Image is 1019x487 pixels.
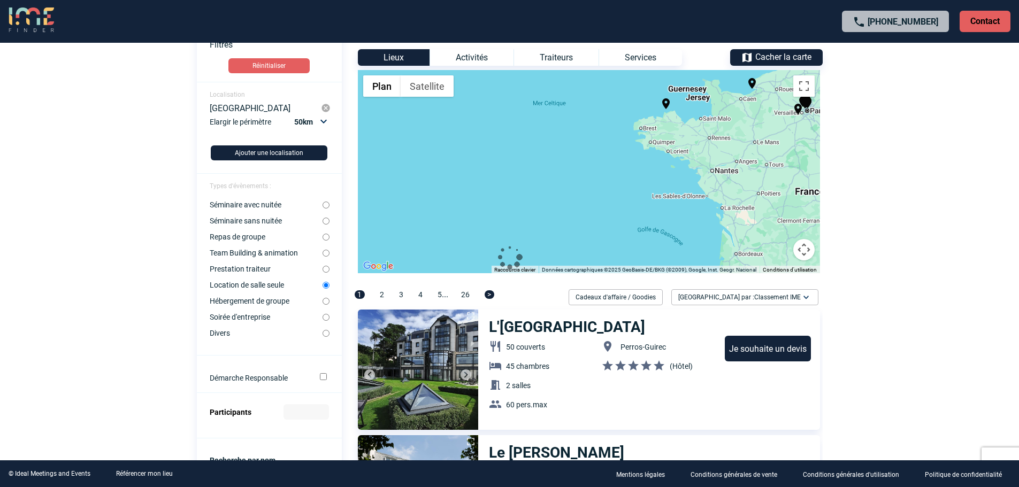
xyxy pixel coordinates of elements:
[211,145,327,160] button: Ajouter une localisation
[210,91,245,98] span: Localisation
[853,16,865,28] img: call-24-px.png
[489,318,646,336] h3: L'[GEOGRAPHIC_DATA]
[800,96,813,111] gmp-advanced-marker: Pavillon Elysée, L'Instant T
[355,290,365,299] span: 1
[210,40,342,50] p: Filtres
[210,103,321,113] div: [GEOGRAPHIC_DATA]
[801,292,811,303] img: baseline_expand_more_white_24dp-b.png
[608,469,682,479] a: Mentions légales
[380,290,384,299] span: 2
[489,378,502,391] img: baseline_meeting_room_white_24dp-b.png
[210,408,251,416] label: Participants
[210,217,323,225] label: Séminaire sans nuitée
[228,58,310,73] button: Réinitialiser
[670,362,693,370] span: (Hôtel)
[197,58,342,73] a: Réinitialiser
[399,290,403,299] span: 3
[678,292,801,303] span: [GEOGRAPHIC_DATA] par :
[418,290,423,299] span: 4
[320,373,327,380] input: Démarche Responsable
[916,469,1019,479] a: Politique de confidentialité
[358,310,478,430] img: 1.jpg
[210,115,331,137] div: Elargir le périmètre
[660,97,672,110] img: location-on-24-px-black.png
[792,103,805,118] gmp-advanced-marker: Châteauform' Château de Ronqueux
[660,97,672,112] gmp-advanced-marker: L'Agapa Hôtel Spa
[800,94,813,109] gmp-advanced-marker: Mob Hotel Paris les Puces
[210,182,271,190] span: Types d'évènements :
[210,329,323,337] label: Divers
[803,471,899,478] p: Conditions générales d'utilisation
[725,336,811,361] div: Je souhaite un devis
[800,96,813,109] img: location-on-24-px-black.png
[489,444,715,479] h3: Le [PERSON_NAME] [GEOGRAPHIC_DATA]
[746,77,758,92] gmp-advanced-marker: Sowell Hôtels Le Beach****
[746,77,758,90] img: location-on-24-px-black.png
[801,96,814,111] gmp-advanced-marker: Novotel Paris Les Halles
[601,340,614,353] img: baseline_location_on_white_24dp-b.png
[116,470,173,477] a: Référencer mon lieu
[616,471,665,478] p: Mentions légales
[755,52,811,62] span: Cacher la carte
[868,17,938,27] a: [PHONE_NUMBER]
[489,359,502,372] img: baseline_hotel_white_24dp-b.png
[506,400,547,409] span: 60 pers.max
[801,96,814,109] img: location-on-24-px-black.png
[210,313,323,321] label: Soirée d'entreprise
[794,469,916,479] a: Conditions générales d'utilisation
[438,290,442,299] span: 5
[489,340,502,353] img: baseline_restaurant_white_24dp-b.png
[801,96,814,109] img: location-on-24-px-black.png
[800,94,813,107] img: location-on-24-px-black.png
[960,11,1010,32] p: Contact
[363,75,401,97] button: Afficher un plan de ville
[321,103,331,113] img: cancel-24-px-g.png
[401,75,454,97] button: Afficher les images satellite
[485,290,494,299] span: >
[793,75,815,97] button: Passer en plein écran
[599,49,682,66] div: Services
[564,289,667,305] div: Filtrer sur Cadeaux d'affaire / Goodies
[489,398,502,411] img: baseline_group_white_24dp-b.png
[210,200,323,209] label: Séminaire avec nuitée
[620,343,666,351] span: Perros-Guirec
[210,456,275,465] label: Recherche par nom
[210,297,323,305] label: Hébergement de groupe
[210,374,305,382] label: Démarche Responsable
[792,103,805,115] img: location-on-24-px-black.png
[514,49,599,66] div: Traiteurs
[342,289,494,310] div: ...
[569,289,663,305] div: Cadeaux d'affaire / Goodies
[461,290,470,299] span: 26
[358,49,430,66] div: Lieux
[9,470,90,477] div: © Ideal Meetings and Events
[506,343,545,351] span: 50 couverts
[506,362,549,370] span: 45 chambres
[925,471,1002,478] p: Politique de confidentialité
[801,96,814,111] gmp-advanced-marker: Novotel Paris Gare de Lyon
[430,49,514,66] div: Activités
[682,469,794,479] a: Conditions générales de vente
[796,95,809,108] img: location-on-24-px-black.png
[691,471,777,478] p: Conditions générales de vente
[506,381,531,390] span: 2 salles
[754,293,801,301] span: Classement IME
